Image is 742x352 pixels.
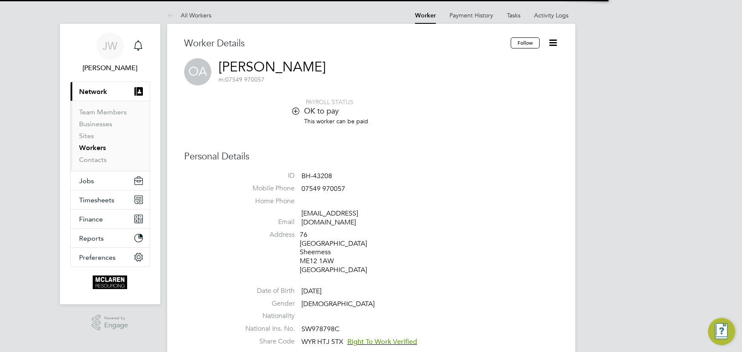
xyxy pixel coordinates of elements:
label: Gender [235,299,295,308]
span: SW978798C [301,325,339,333]
a: Payment History [449,11,493,19]
span: 07549 970057 [219,76,264,83]
span: JW [102,40,117,51]
span: Timesheets [79,196,114,204]
a: Worker [415,12,436,19]
span: Finance [79,215,103,223]
span: OK to pay [304,106,339,116]
label: Address [235,230,295,239]
h3: Personal Details [184,150,558,163]
span: Jane Weitzman [70,63,150,73]
span: This worker can be paid [304,117,368,125]
span: OA [184,58,211,85]
label: Mobile Phone [235,184,295,193]
button: Reports [71,229,150,247]
label: Share Code [235,337,295,346]
a: Team Members [79,108,127,116]
span: 07549 970057 [301,185,345,193]
a: JW[PERSON_NAME] [70,32,150,73]
span: Network [79,88,107,96]
label: ID [235,171,295,180]
span: Preferences [79,253,116,261]
label: Email [235,218,295,227]
a: Contacts [79,156,107,164]
span: Right To Work Verified [347,338,417,346]
nav: Main navigation [60,24,160,304]
a: Tasks [507,11,520,19]
a: [PERSON_NAME] [219,59,326,75]
a: Go to home page [70,275,150,289]
button: Network [71,82,150,101]
a: Powered byEngage [92,315,128,331]
label: Nationality [235,312,295,321]
button: Jobs [71,171,150,190]
label: National Ins. No. [235,324,295,333]
div: Network [71,101,150,171]
img: mclaren-logo-retina.png [93,275,127,289]
span: WYR HTJ 5TX [301,338,343,346]
a: Activity Logs [534,11,569,19]
span: Powered by [104,315,128,322]
button: Timesheets [71,190,150,209]
span: Reports [79,234,104,242]
span: m: [219,76,225,83]
span: [DEMOGRAPHIC_DATA] [301,300,375,308]
label: Date of Birth [235,287,295,295]
span: PAYROLL STATUS [306,98,353,106]
button: Preferences [71,248,150,267]
a: [EMAIL_ADDRESS][DOMAIN_NAME] [301,209,358,227]
a: Workers [79,144,106,152]
button: Engage Resource Center [708,318,735,345]
span: Engage [104,322,128,329]
span: BH-43208 [301,172,332,180]
button: Follow [511,37,540,48]
a: Businesses [79,120,112,128]
a: All Workers [167,11,211,19]
span: Jobs [79,177,94,185]
label: Home Phone [235,197,295,206]
span: [DATE] [301,287,321,295]
h3: Worker Details [184,37,511,50]
div: 76 [GEOGRAPHIC_DATA] Sheerness ME12 1AW [GEOGRAPHIC_DATA] [300,230,381,275]
button: Finance [71,210,150,228]
a: Sites [79,132,94,140]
